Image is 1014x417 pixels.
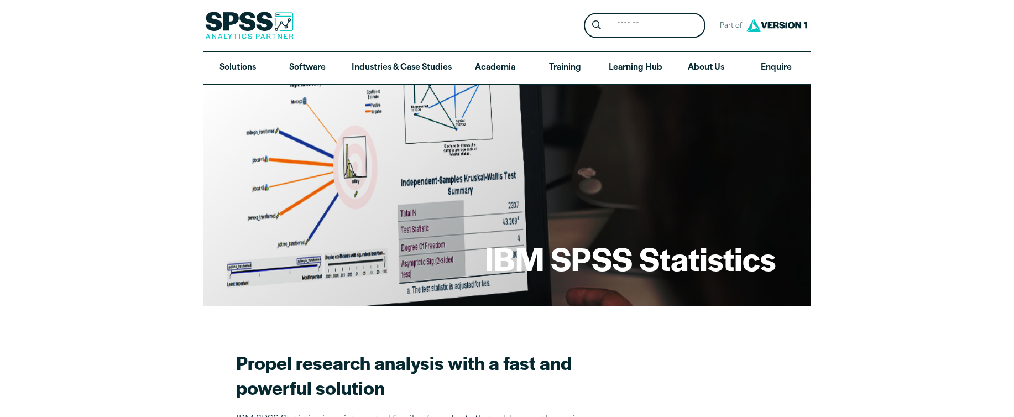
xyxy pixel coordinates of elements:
a: Solutions [203,52,273,84]
a: Academia [461,52,530,84]
form: Site Header Search Form [584,13,705,39]
span: Part of [714,18,744,34]
a: Software [273,52,342,84]
a: Enquire [741,52,811,84]
a: Industries & Case Studies [343,52,461,84]
img: SPSS Analytics Partner [205,12,294,39]
h2: Propel research analysis with a fast and powerful solution [236,350,605,400]
a: Learning Hub [600,52,671,84]
h1: IBM SPSS Statistics [485,237,776,280]
img: Version1 Logo [744,15,810,35]
nav: Desktop version of site main menu [203,52,811,84]
svg: Search magnifying glass icon [592,20,601,30]
button: Search magnifying glass icon [587,15,607,36]
a: Training [530,52,600,84]
a: About Us [671,52,741,84]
